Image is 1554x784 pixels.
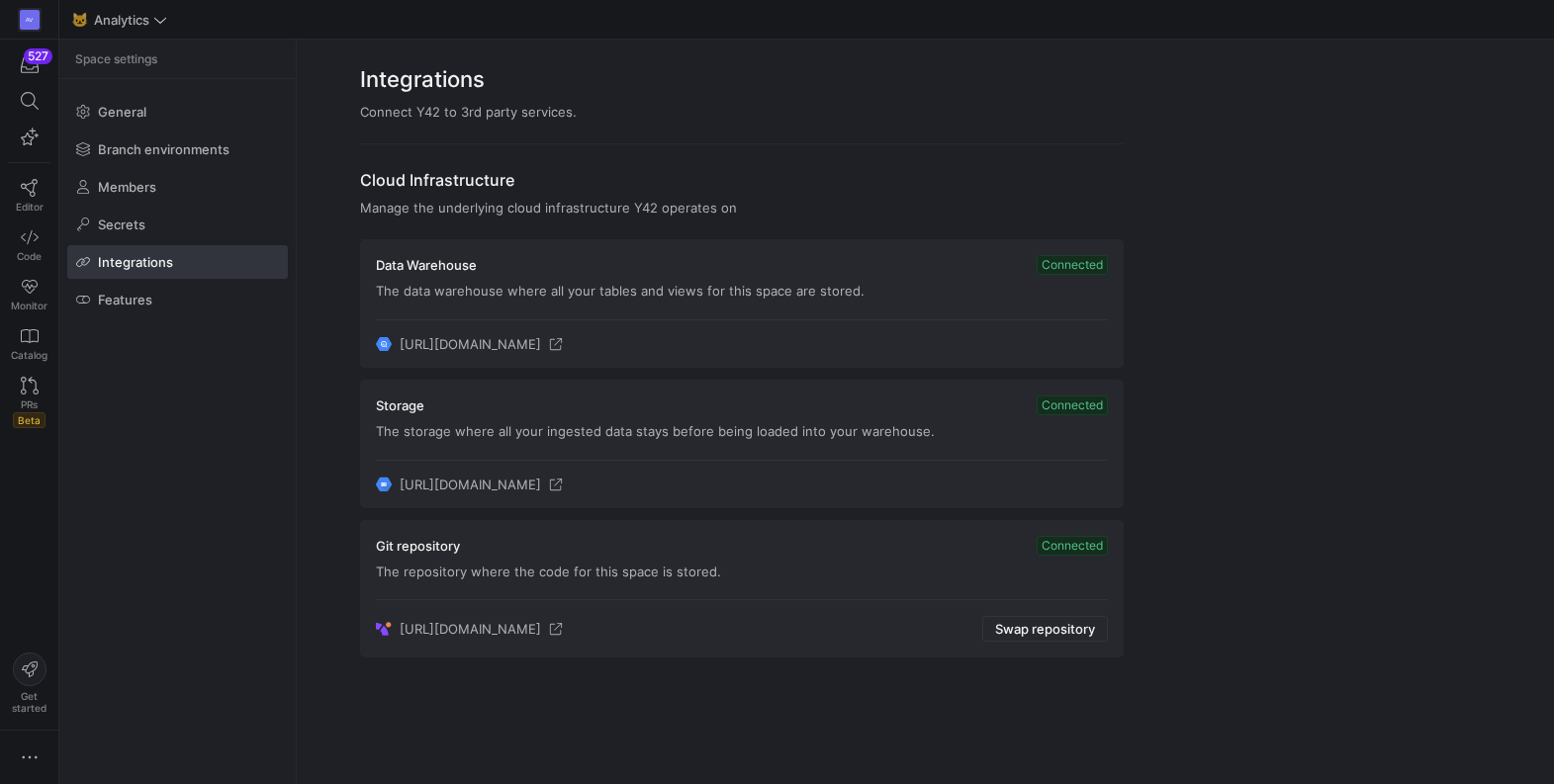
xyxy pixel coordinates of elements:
[98,292,152,307] span: Features
[67,245,288,279] a: Integrations
[8,369,50,436] a: PRsBeta
[8,171,50,220] a: Editor
[400,477,541,492] span: [URL][DOMAIN_NAME]
[360,63,1124,96] h2: Integrations
[98,104,146,120] span: General
[20,10,40,30] div: AV
[400,621,541,637] span: [URL][DOMAIN_NAME]
[360,200,1124,216] div: Manage the underlying cloud infrastructure Y42 operates on
[995,621,1095,637] span: Swap repository
[12,690,46,714] span: Get started
[8,270,50,319] a: Monitor
[94,12,149,28] span: Analytics
[98,217,145,232] span: Secrets
[67,95,288,129] a: General
[8,47,50,83] button: 527
[98,254,173,270] span: Integrations
[8,645,50,722] button: Getstarted
[67,7,172,33] button: 🐱Analytics
[360,168,1124,192] h2: Cloud Infrastructure
[98,141,229,157] span: Branch environments
[11,300,47,311] span: Monitor
[8,319,50,369] a: Catalog
[8,3,50,37] a: AV
[24,48,52,64] div: 527
[17,250,42,262] span: Code
[1037,255,1108,275] span: Connected
[1037,536,1108,556] span: Connected
[376,538,460,554] h3: Git repository
[1037,395,1108,415] span: Connected
[8,220,50,270] a: Code
[360,104,1124,120] div: Connect Y42 to 3rd party services.
[982,616,1108,642] button: Swap repository
[376,257,477,273] h3: Data Warehouse
[67,170,288,204] a: Members
[11,349,47,361] span: Catalog
[67,208,288,241] a: Secrets
[67,132,288,166] a: Branch environments
[75,52,157,66] span: Space settings
[376,397,424,413] h3: Storage
[98,179,156,195] span: Members
[72,13,86,27] span: 🐱
[400,336,541,352] span: [URL][DOMAIN_NAME]
[376,564,1108,579] p: The repository where the code for this space is stored.
[16,201,44,213] span: Editor
[67,283,288,316] a: Features
[376,283,1108,299] p: The data warehouse where all your tables and views for this space are stored.
[21,398,38,410] span: PRs
[13,412,46,428] span: Beta
[376,423,1108,439] p: The storage where all your ingested data stays before being loaded into your warehouse.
